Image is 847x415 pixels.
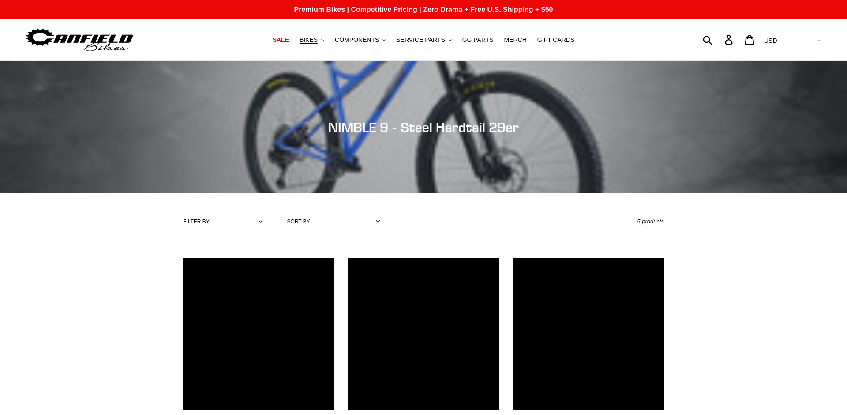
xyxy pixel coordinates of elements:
label: Sort by [287,218,310,226]
span: BIKES [300,36,318,44]
a: GIFT CARDS [533,34,579,46]
span: NIMBLE 9 - Steel Hardtail 29er [328,119,519,135]
a: SALE [268,34,293,46]
button: COMPONENTS [330,34,390,46]
img: Canfield Bikes [24,26,135,54]
span: SALE [273,36,289,44]
label: Filter by [183,218,210,226]
button: SERVICE PARTS [392,34,456,46]
input: Search [708,30,730,49]
span: SERVICE PARTS [396,36,445,44]
span: 5 products [637,218,664,225]
a: GG PARTS [458,34,498,46]
button: BIKES [295,34,329,46]
span: GIFT CARDS [537,36,575,44]
span: GG PARTS [462,36,494,44]
span: MERCH [504,36,527,44]
a: MERCH [500,34,531,46]
span: COMPONENTS [335,36,379,44]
